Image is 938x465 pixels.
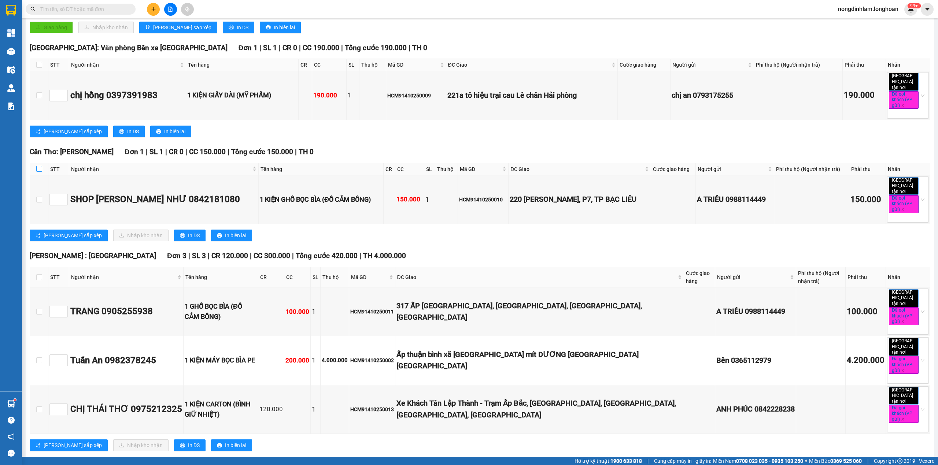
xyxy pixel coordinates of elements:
[7,48,15,55] img: warehouse-icon
[225,441,246,449] span: In biên lai
[796,267,846,287] th: Phí thu hộ (Người nhận trả)
[651,163,696,175] th: Cước giao hàng
[189,148,226,156] span: CC 150.000
[78,22,134,33] button: downloadNhập kho nhận
[713,457,803,465] span: Miền Nam
[279,44,281,52] span: |
[889,338,919,356] span: [GEOGRAPHIC_DATA] tận nơi
[8,417,15,424] span: question-circle
[229,25,234,30] span: printer
[149,148,163,156] span: SL 1
[7,84,15,92] img: warehouse-icon
[44,441,102,449] span: [PERSON_NAME] sắp xếp
[575,457,642,465] span: Hỗ trợ kỹ thuật:
[907,86,911,89] span: close
[250,252,252,260] span: |
[647,457,649,465] span: |
[284,267,311,287] th: CC
[774,163,849,175] th: Phí thu hộ (Người nhận trả)
[156,129,161,135] span: printer
[716,306,795,317] div: A TRIỀU 0988114449
[889,73,919,91] span: [GEOGRAPHIC_DATA] tận nơi
[299,148,314,156] span: TH 0
[907,190,911,193] span: close
[832,4,904,14] span: nongdinhlam.longhoan
[850,193,885,206] div: 150.000
[901,320,905,323] span: close
[312,59,347,71] th: CC
[684,267,715,287] th: Cước giao hàng
[610,458,642,464] strong: 1900 633 818
[185,399,257,420] div: 1 KIỆN CARTON (BÌNH GIỮ NHIỆT)
[260,194,382,205] div: 1 KIỆN GHỖ BỌC BÌA (ĐỒ CẮM BÔNG)
[259,404,283,414] div: 120.000
[901,417,905,421] span: close
[164,3,177,16] button: file-add
[208,252,210,260] span: |
[167,252,187,260] span: Đơn 3
[347,59,359,71] th: SL
[387,92,445,100] div: HCM91410250009
[341,44,343,52] span: |
[282,44,297,52] span: CR 0
[71,165,251,173] span: Người nhận
[30,252,156,260] span: [PERSON_NAME] : [GEOGRAPHIC_DATA]
[654,457,711,465] span: Cung cấp máy in - giấy in:
[396,398,683,421] div: Xe Khách Tân Lập Thành - Trạm Ấp Bắc, [GEOGRAPHIC_DATA], [GEOGRAPHIC_DATA], [GEOGRAPHIC_DATA], [G...
[40,5,127,13] input: Tìm tên, số ĐT hoặc mã đơn
[359,252,361,260] span: |
[223,22,254,33] button: printerIn DS
[303,44,339,52] span: CC 190.000
[125,148,144,156] span: Đơn 1
[349,287,395,336] td: HCM91410250011
[146,148,148,156] span: |
[30,7,36,12] span: search
[70,354,182,368] div: Tuấn An 0982378245
[907,302,911,305] span: close
[386,71,446,120] td: HCM91410250009
[211,230,252,241] button: printerIn biên lai
[187,90,297,100] div: 1 KIỆN GIẤY DÀI (MỸ PHẨM)
[458,175,509,224] td: HCM91410250010
[266,25,271,30] span: printer
[717,273,789,281] span: Người gửi
[830,458,862,464] strong: 0369 525 060
[809,457,862,465] span: Miền Bắc
[263,44,277,52] span: SL 1
[359,59,386,71] th: Thu hộ
[119,129,124,135] span: printer
[168,7,173,12] span: file-add
[345,44,407,52] span: Tổng cước 190.000
[447,90,616,101] div: 221a tô hiệu trại cau Lê chân Hải phòng
[192,252,206,260] span: SL 3
[349,336,395,385] td: HCM91410250002
[425,194,434,205] div: 1
[396,194,423,204] div: 150.000
[225,231,246,239] span: In biên lai
[139,22,217,33] button: sort-ascending[PERSON_NAME] sắp xếp
[424,163,435,175] th: SL
[48,59,69,71] th: STT
[217,233,222,239] span: printer
[181,3,194,16] button: aim
[259,163,384,175] th: Tên hàng
[184,267,258,287] th: Tên hàng
[435,163,458,175] th: Thu hộ
[843,59,886,71] th: Phải thu
[145,25,150,30] span: sort-ascending
[889,177,919,195] span: [GEOGRAPHIC_DATA] tận nơi
[889,356,919,374] span: Đã gọi khách (VP gửi)
[292,252,294,260] span: |
[901,369,905,372] span: close
[237,23,248,31] span: In DS
[7,400,15,408] img: warehouse-icon
[348,90,358,100] div: 1
[71,273,176,281] span: Người nhận
[36,233,41,239] span: sort-ascending
[36,443,41,449] span: sort-ascending
[185,148,187,156] span: |
[14,399,16,401] sup: 1
[147,3,160,16] button: plus
[844,89,885,102] div: 190.000
[185,7,190,12] span: aim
